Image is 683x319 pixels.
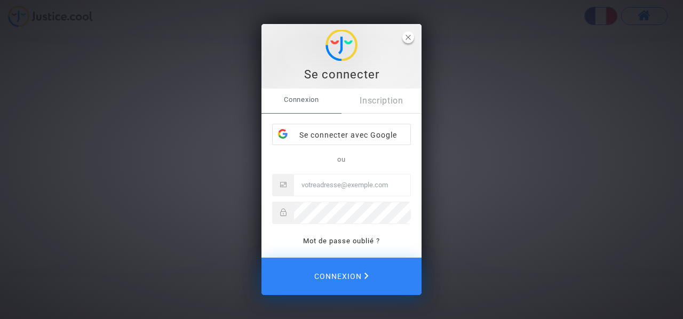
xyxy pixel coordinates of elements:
[314,265,369,288] span: Connexion
[337,155,346,163] span: ou
[267,67,416,83] div: Se connecter
[261,89,341,111] span: Connexion
[303,237,380,245] a: Mot de passe oublié ?
[341,89,422,113] a: Inscription
[261,258,422,295] button: Connexion
[402,31,414,43] span: close
[294,174,410,196] input: Email
[273,124,410,146] div: Se connecter avec Google
[294,202,411,224] input: Password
